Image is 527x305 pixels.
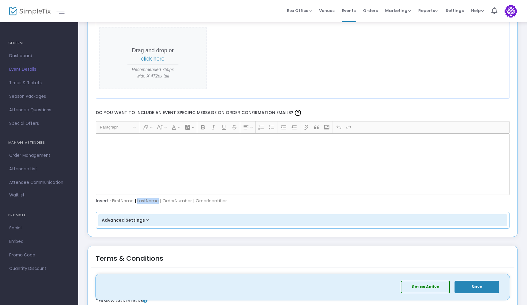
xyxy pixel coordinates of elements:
span: Attendee Questions [9,106,69,114]
span: click here [141,56,165,62]
span: Waitlist [9,192,25,198]
h4: PROMOTE [8,209,70,221]
span: Promo Code [9,251,69,259]
div: Rich Text Editor, main [96,133,510,195]
span: Reports [418,8,438,14]
span: Marketing [385,8,411,14]
span: Special Offers [9,120,69,128]
span: Events [342,3,356,18]
span: Quantity Discount [9,265,69,273]
label: Prevent Scan Unless Waiver Signed [96,275,510,281]
button: Advanced Settings [98,214,507,227]
span: Dashboard [9,52,69,60]
span: Venues [319,3,334,18]
span: Season Packages [9,93,69,101]
span: Order Management [9,152,69,160]
span: Attendee List [9,165,69,173]
span: Event Details [9,65,69,73]
label: Do you want to include an event specific message on order confirmation emails? [93,105,513,121]
span: Help [471,8,484,14]
span: Box Office [287,8,312,14]
img: question-mark [295,110,301,116]
div: Terms & Conditions [96,253,163,271]
button: Paragraph [97,123,139,132]
h4: MANAGE ATTENDEES [8,137,70,149]
span: Attendee Communication [9,179,69,187]
p: Drag and drop or [127,46,178,63]
span: Recommended 750px wide X 472px tall [127,66,178,79]
span: Paragraph [100,124,132,131]
button: Save [455,281,499,293]
span: Times & Tickets [9,79,69,87]
div: Editor toolbar [96,121,510,133]
span: Settings [446,3,464,18]
span: Embed [9,238,69,246]
span: Insert : [96,198,111,204]
span: Social [9,224,69,232]
label: Terms & Conditions [96,298,510,304]
span: Orders [363,3,378,18]
h4: GENERAL [8,37,70,49]
button: Set as Active [401,281,450,293]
